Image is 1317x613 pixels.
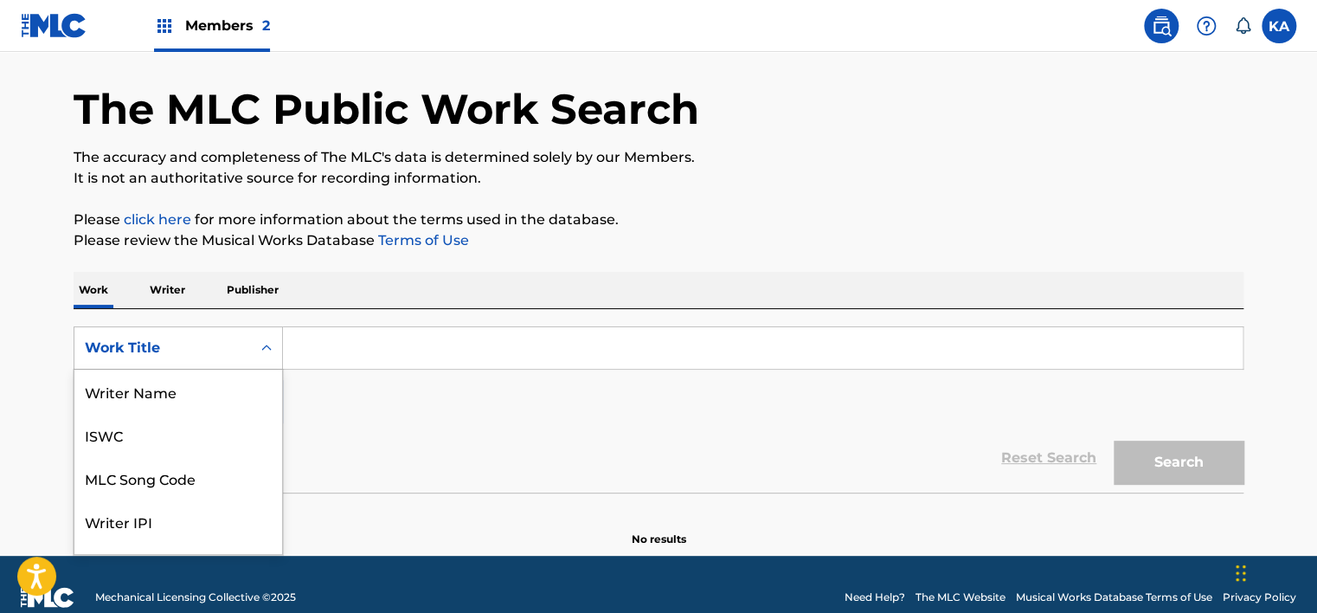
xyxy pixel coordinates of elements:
img: MLC Logo [21,13,87,38]
a: Musical Works Database Terms of Use [1016,590,1212,605]
a: Need Help? [845,590,905,605]
img: Top Rightsholders [154,16,175,36]
p: Please for more information about the terms used in the database. [74,210,1243,230]
p: The accuracy and completeness of The MLC's data is determined solely by our Members. [74,147,1243,168]
div: User Menu [1262,9,1296,43]
p: Writer [145,272,190,308]
iframe: Chat Widget [1230,530,1317,613]
a: Public Search [1144,9,1179,43]
span: Members [185,16,270,35]
img: logo [21,587,74,608]
p: No results [632,511,686,547]
img: help [1196,16,1217,36]
p: Please review the Musical Works Database [74,230,1243,251]
h1: The MLC Public Work Search [74,83,699,135]
img: search [1151,16,1172,36]
div: Writer Name [74,370,282,413]
span: 2 [262,17,270,34]
div: Work Title [85,338,241,358]
a: Terms of Use [375,232,469,248]
div: MLC Song Code [74,456,282,500]
div: Writer IPI [74,500,282,543]
p: Publisher [222,272,284,308]
a: click here [124,211,191,228]
a: Privacy Policy [1223,590,1296,605]
span: Mechanical Licensing Collective © 2025 [95,590,296,605]
div: ISWC [74,413,282,456]
div: Help [1189,9,1224,43]
a: The MLC Website [915,590,1005,605]
p: It is not an authoritative source for recording information. [74,168,1243,189]
p: Work [74,272,113,308]
div: Publisher Name [74,543,282,586]
div: Notifications [1234,17,1251,35]
form: Search Form [74,326,1243,493]
div: Drag [1236,547,1246,599]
